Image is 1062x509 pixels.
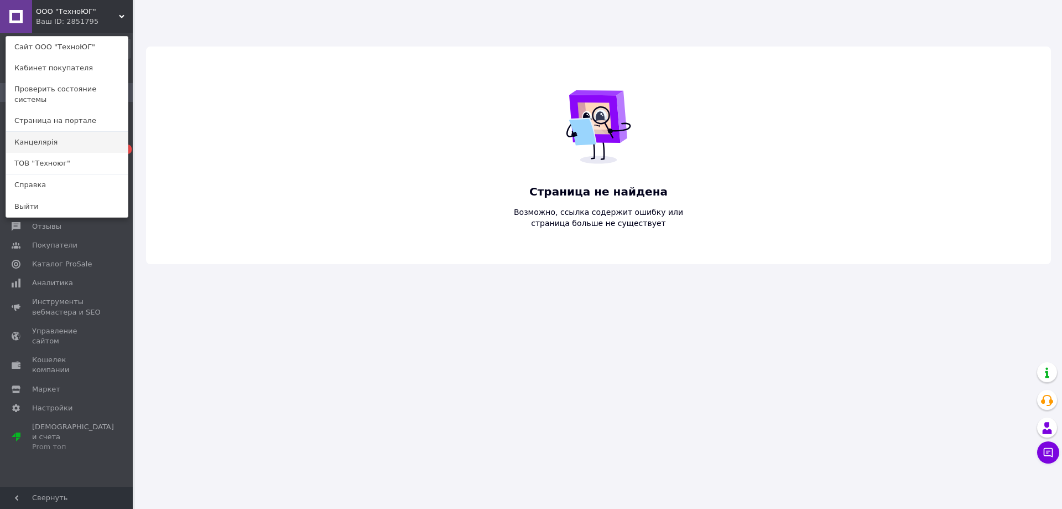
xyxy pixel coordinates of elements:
span: Возможно, ссылка содержит ошибку или страница больше не существует [512,207,685,229]
a: Сайт ООО "ТехноЮГ" [6,37,128,58]
a: Страница на портале [6,110,128,131]
span: ООО "ТехноЮГ" [36,7,119,17]
a: ТОВ "Техноюг" [6,153,128,174]
a: Справка [6,174,128,196]
div: Ваш ID: 2851795 [36,17,82,27]
span: Каталог ProSale [32,259,92,269]
a: Канцелярiя [6,132,128,153]
span: Инструменты вебмастера и SEO [32,297,102,317]
span: Управление сайтом [32,326,102,346]
span: Страница не найдена [512,184,685,200]
span: Покупатели [32,240,77,250]
span: Аналитика [32,278,73,288]
span: Настройки [32,403,72,413]
button: Чат с покупателем [1037,441,1059,464]
a: Выйти [6,196,128,217]
a: Проверить состояние системы [6,79,128,110]
span: Отзывы [32,222,61,232]
span: Кошелек компании [32,355,102,375]
span: [DEMOGRAPHIC_DATA] и счета [32,422,114,453]
a: Кабинет покупателя [6,58,128,79]
div: Prom топ [32,442,114,452]
span: Маркет [32,384,60,394]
